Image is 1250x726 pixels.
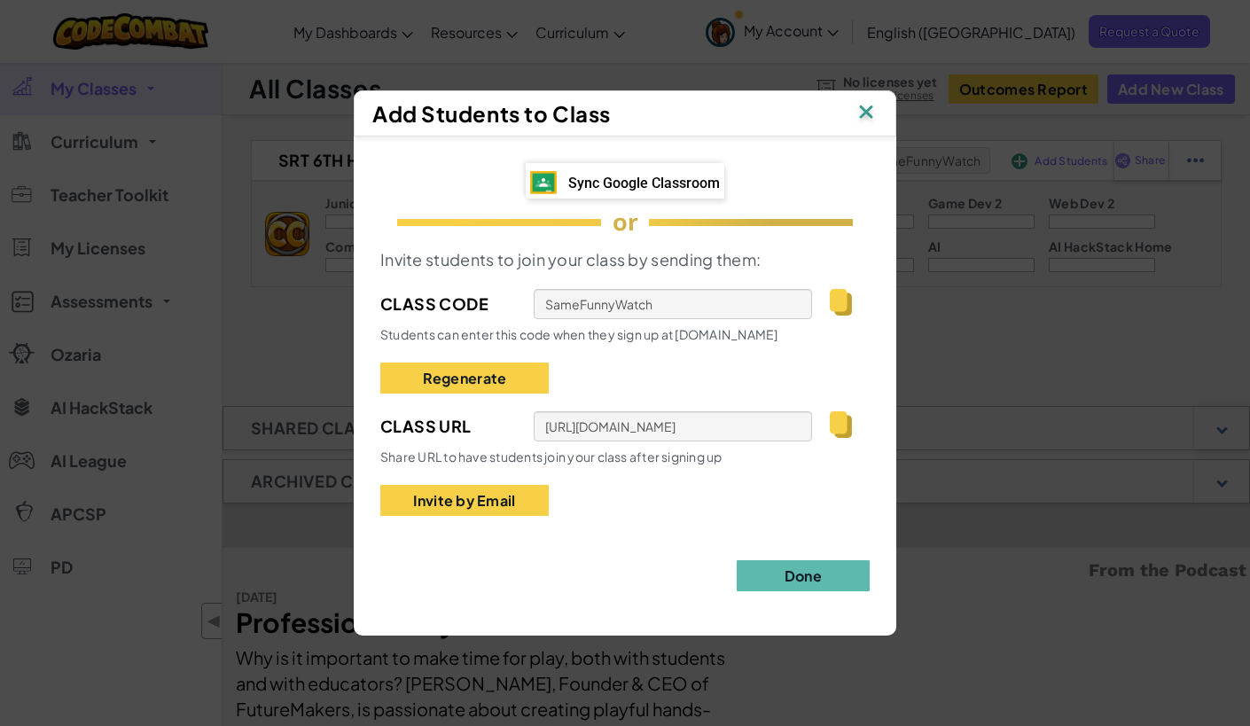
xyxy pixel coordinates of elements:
[830,289,852,316] img: IconCopy.svg
[380,326,778,342] span: Students can enter this code when they sign up at [DOMAIN_NAME]
[380,449,723,464] span: Share URL to have students join your class after signing up
[530,171,557,194] img: IconGoogleClassroom.svg
[380,485,549,516] button: Invite by Email
[372,100,611,127] span: Add Students to Class
[380,413,516,440] span: Class Url
[737,560,870,591] button: Done
[380,291,516,317] span: Class Code
[613,207,638,237] span: or
[855,100,878,127] img: IconClose.svg
[830,411,852,438] img: IconCopy.svg
[380,363,549,394] button: Regenerate
[568,175,720,191] span: Sync Google Classroom
[380,249,761,269] span: Invite students to join your class by sending them:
